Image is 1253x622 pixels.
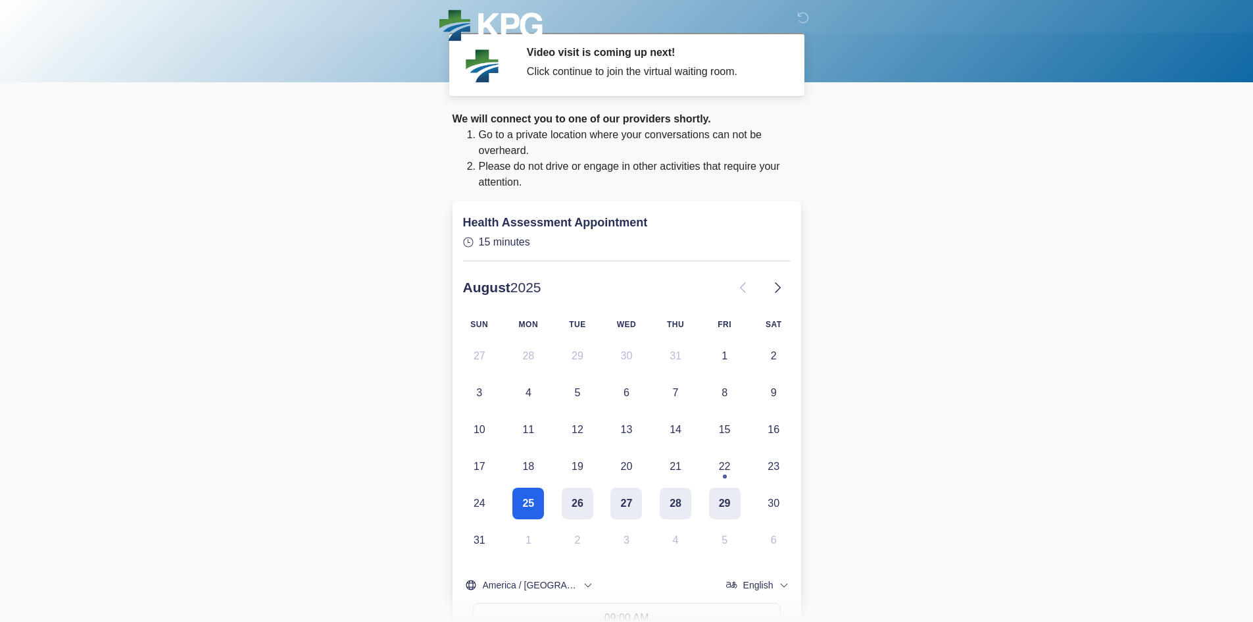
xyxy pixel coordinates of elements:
img: KPG Healthcare Logo [439,10,543,45]
div: We will connect you to one of our providers shortly. [453,111,801,127]
li: Go to a private location where your conversations can not be overheard. [479,127,801,159]
img: Agent Avatar [462,46,502,86]
li: Please do not drive or engage in other activities that require your attention. [479,159,801,190]
div: Click continue to join the virtual waiting room. [527,64,781,80]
